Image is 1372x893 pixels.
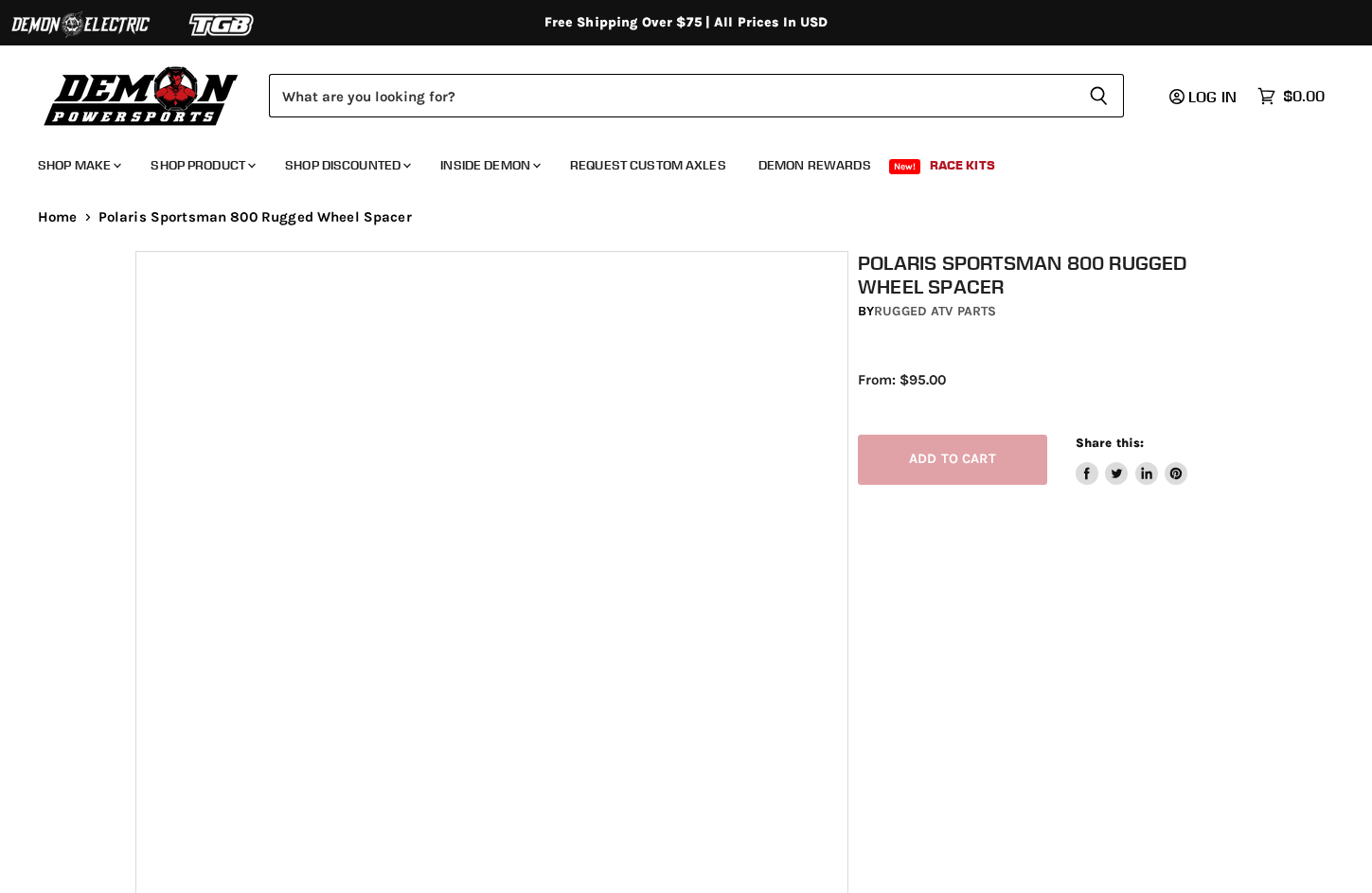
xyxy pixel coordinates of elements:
a: Shop Make [24,146,133,185]
h1: Polaris Sportsman 800 Rugged Wheel Spacer [858,251,1247,298]
img: Demon Electric Logo 2 [9,7,151,43]
span: From: $95.00 [858,371,946,388]
span: Log in [1188,87,1237,106]
img: Demon Powersports [38,62,245,129]
a: $0.00 [1248,82,1334,110]
aside: Share this: [1076,435,1188,485]
span: New! [889,159,921,174]
a: Home [38,209,78,225]
span: Polaris Sportsman 800 Rugged Wheel Spacer [98,209,412,225]
div: by [858,301,1247,322]
a: Shop Discounted [271,146,422,185]
a: Request Custom Axles [556,146,740,185]
input: Search [269,74,1074,117]
ul: Main menu [24,138,1320,185]
form: Product [269,74,1124,117]
a: Shop Product [136,146,267,185]
a: Race Kits [916,146,1009,185]
span: Share this: [1076,436,1144,450]
img: TGB Logo 2 [151,7,294,43]
a: Log in [1161,88,1248,105]
a: Rugged ATV Parts [874,303,996,319]
button: Search [1074,74,1124,117]
span: $0.00 [1283,87,1325,105]
a: Demon Rewards [744,146,885,185]
a: Inside Demon [426,146,552,185]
